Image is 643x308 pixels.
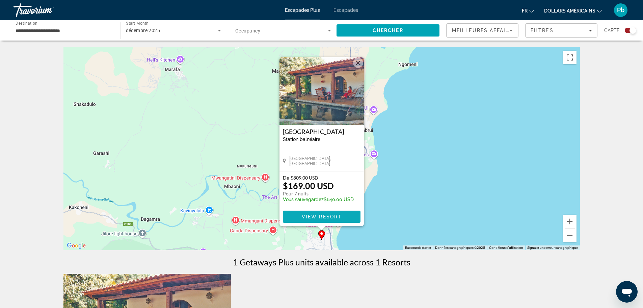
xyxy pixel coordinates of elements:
[563,51,577,64] button: Passer en plein écran
[563,229,577,242] button: Zoom arrière
[489,246,523,250] a: Conditions d'utilisation (s'ouvre dans un nouvel onglet)
[283,128,360,135] a: [GEOGRAPHIC_DATA]
[563,215,577,228] button: Zoom avant
[16,27,111,35] input: Select destination
[283,137,320,142] span: Station balnéaire
[435,246,485,250] span: Données cartographiques ©2025
[14,1,81,19] a: Travorium
[126,28,160,33] span: décembre 2025
[283,181,334,191] p: $169.00 USD
[522,8,528,14] font: fr
[544,8,595,14] font: dollars américains
[353,58,363,68] button: Fermer
[283,197,324,202] span: Vous sauvegardez
[289,156,360,166] span: [GEOGRAPHIC_DATA], [GEOGRAPHIC_DATA]
[525,23,597,38] button: Filters
[235,28,260,33] span: Occupancy
[544,6,602,16] button: Changer de devise
[65,241,87,250] a: Ouvrir cette zone dans Google Maps (dans une nouvelle fenêtre)
[604,26,620,35] span: Carte
[283,211,360,223] button: View Resort
[126,21,149,26] span: Start Month
[333,7,358,13] a: Escapades
[452,26,513,34] mat-select: Sort by
[283,197,354,202] p: $640.00 USD
[531,28,554,33] span: Filtres
[337,24,440,37] button: Search
[279,57,364,125] img: Mwembe Resort
[522,6,534,16] button: Changer de langue
[283,175,289,181] span: De
[405,245,431,250] button: Raccourcis clavier
[452,28,517,33] span: Meilleures affaires
[612,3,629,17] button: Menu utilisateur
[373,28,403,33] span: Chercher
[16,21,37,25] span: Destination
[527,246,578,250] a: Signaler une erreur cartographique
[233,257,410,267] h1: 1 Getaways Plus units available across 1 Resorts
[616,281,638,303] iframe: Bouton de lancement de la fenêtre de messagerie
[301,214,341,219] span: View Resort
[283,191,354,197] p: Pour 7 nuits
[617,6,624,14] font: Pb
[291,175,318,181] span: $809.00 USD
[285,7,320,13] a: Escapades Plus
[65,241,87,250] img: Google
